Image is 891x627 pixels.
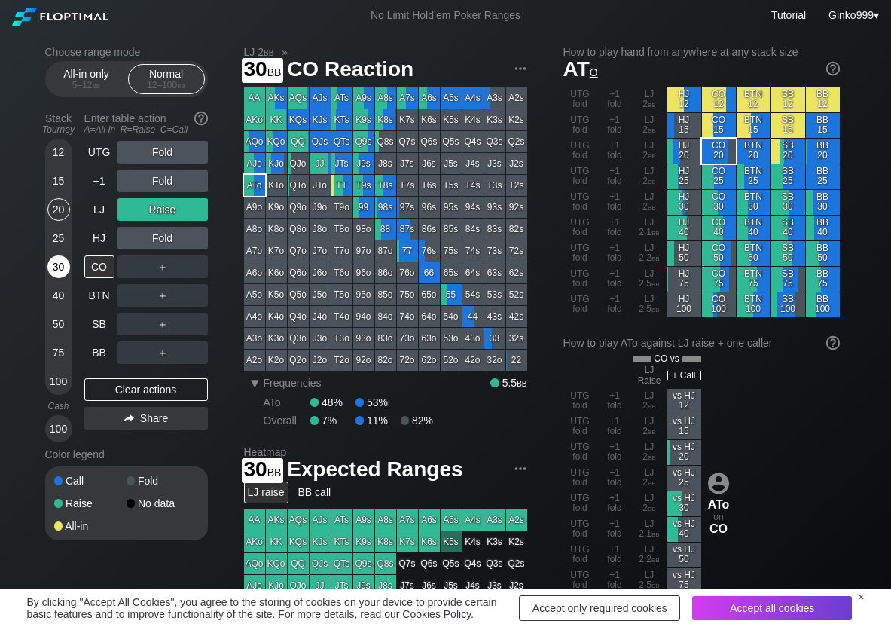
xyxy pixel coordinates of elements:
[397,131,418,152] div: Q7s
[310,87,331,109] div: AJs
[47,313,70,335] div: 50
[519,595,680,621] div: Accept only required cookies
[667,267,701,292] div: HJ 75
[806,190,840,215] div: BB 30
[598,190,632,215] div: +1 fold
[375,219,396,240] div: 88
[651,227,660,237] span: bb
[132,65,201,93] div: Normal
[310,262,331,283] div: J6o
[633,190,667,215] div: LJ 2
[702,113,736,138] div: CO 15
[737,241,770,266] div: BTN 50
[771,190,805,215] div: SB 30
[397,153,418,174] div: J7s
[563,87,597,112] div: UTG fold
[651,252,660,263] span: bb
[54,498,127,509] div: Raise
[484,197,505,218] div: 93s
[825,60,841,77] img: help.32db89a4.svg
[651,278,660,289] span: bb
[47,255,70,278] div: 30
[84,255,114,278] div: CO
[702,164,736,189] div: CO 25
[825,335,841,351] img: help.32db89a4.svg
[737,164,770,189] div: BTN 25
[331,284,352,305] div: T5o
[462,306,484,327] div: 44
[563,216,597,240] div: UTG fold
[441,240,462,262] div: 75s
[737,190,770,215] div: BTN 30
[737,87,770,112] div: BTN 12
[419,153,440,174] div: J6s
[84,313,114,335] div: SB
[266,175,287,196] div: KTo
[353,109,374,130] div: K9s
[484,219,505,240] div: 83s
[708,473,729,494] img: icon-avatar.b40e07d9.svg
[84,284,114,307] div: BTN
[353,262,374,283] div: 96o
[353,197,374,218] div: 99
[702,241,736,266] div: CO 50
[397,87,418,109] div: A7s
[419,219,440,240] div: 86s
[648,150,656,161] span: bb
[462,328,484,349] div: 43o
[771,87,805,112] div: SB 12
[264,46,273,58] span: bb
[288,328,309,349] div: Q3o
[598,216,632,240] div: +1 fold
[244,306,265,327] div: A4o
[598,292,632,317] div: +1 fold
[633,241,667,266] div: LJ 2.2
[288,262,309,283] div: Q6o
[563,113,597,138] div: UTG fold
[84,198,114,221] div: LJ
[93,80,101,90] span: bb
[244,175,265,196] div: ATo
[462,240,484,262] div: 74s
[397,284,418,305] div: 75o
[288,240,309,262] div: Q7o
[353,240,374,262] div: 97o
[702,87,736,112] div: CO 12
[242,58,284,83] span: 30
[441,328,462,349] div: 53o
[462,87,484,109] div: A4s
[45,46,208,58] h2: Choose range mode
[242,45,276,59] span: LJ 2
[244,219,265,240] div: A8o
[375,262,396,283] div: 86o
[266,328,287,349] div: K3o
[667,190,701,215] div: HJ 30
[771,164,805,189] div: SB 25
[462,284,484,305] div: 54s
[633,267,667,292] div: LJ 2.5
[506,131,527,152] div: Q2s
[402,608,471,620] a: Cookies Policy
[462,262,484,283] div: 64s
[375,131,396,152] div: Q8s
[266,131,287,152] div: KQo
[633,113,667,138] div: LJ 2
[310,109,331,130] div: KJs
[266,284,287,305] div: K5o
[563,57,598,81] span: AT
[506,284,527,305] div: 52s
[12,8,108,26] img: Floptimal logo
[285,58,416,83] span: CO Reaction
[419,197,440,218] div: 96s
[331,131,352,152] div: QTs
[266,240,287,262] div: K7o
[419,306,440,327] div: 64o
[667,164,701,189] div: HJ 25
[506,197,527,218] div: 92s
[117,284,208,307] div: ＋
[667,113,701,138] div: HJ 15
[441,131,462,152] div: Q5s
[331,306,352,327] div: T4o
[353,328,374,349] div: 93o
[419,109,440,130] div: K6s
